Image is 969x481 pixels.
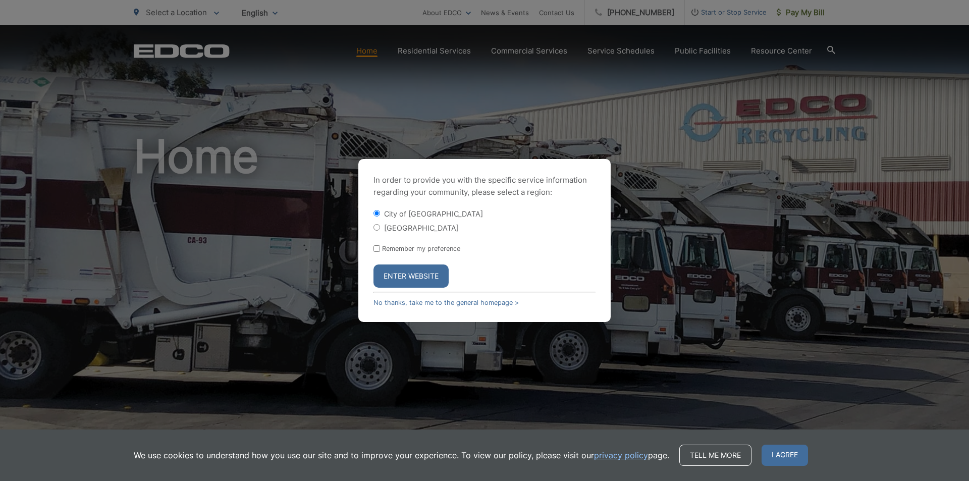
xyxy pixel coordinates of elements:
p: We use cookies to understand how you use our site and to improve your experience. To view our pol... [134,449,669,461]
label: City of [GEOGRAPHIC_DATA] [384,209,483,218]
a: privacy policy [594,449,648,461]
button: Enter Website [373,264,449,288]
a: No thanks, take me to the general homepage > [373,299,519,306]
span: I agree [762,445,808,466]
a: Tell me more [679,445,751,466]
p: In order to provide you with the specific service information regarding your community, please se... [373,174,596,198]
label: Remember my preference [382,245,460,252]
label: [GEOGRAPHIC_DATA] [384,224,459,232]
